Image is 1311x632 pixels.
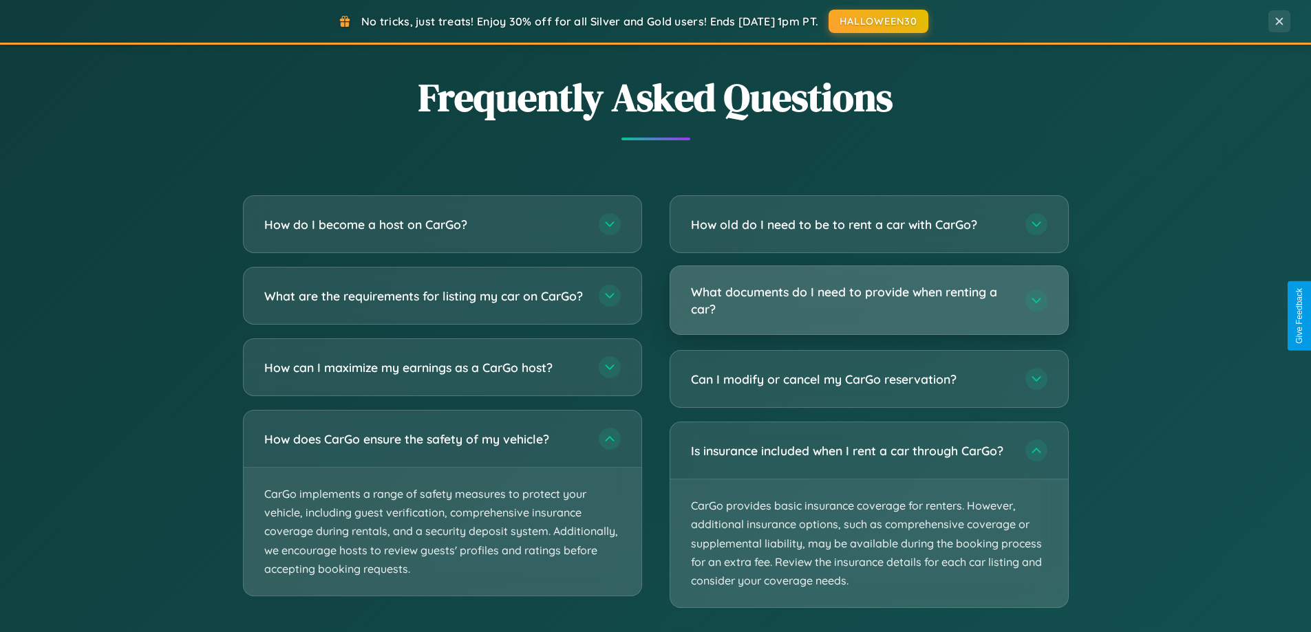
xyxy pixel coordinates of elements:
h3: How do I become a host on CarGo? [264,216,585,233]
p: CarGo implements a range of safety measures to protect your vehicle, including guest verification... [244,468,641,596]
h3: What are the requirements for listing my car on CarGo? [264,287,585,305]
button: HALLOWEEN30 [829,10,928,33]
h3: Is insurance included when I rent a car through CarGo? [691,442,1012,459]
div: Give Feedback [1294,288,1304,344]
h3: How can I maximize my earnings as a CarGo host? [264,359,585,376]
h2: Frequently Asked Questions [243,71,1069,124]
h3: What documents do I need to provide when renting a car? [691,283,1012,317]
h3: Can I modify or cancel my CarGo reservation? [691,371,1012,388]
h3: How old do I need to be to rent a car with CarGo? [691,216,1012,233]
p: CarGo provides basic insurance coverage for renters. However, additional insurance options, such ... [670,479,1068,607]
span: No tricks, just treats! Enjoy 30% off for all Silver and Gold users! Ends [DATE] 1pm PT. [361,14,818,28]
h3: How does CarGo ensure the safety of my vehicle? [264,431,585,448]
